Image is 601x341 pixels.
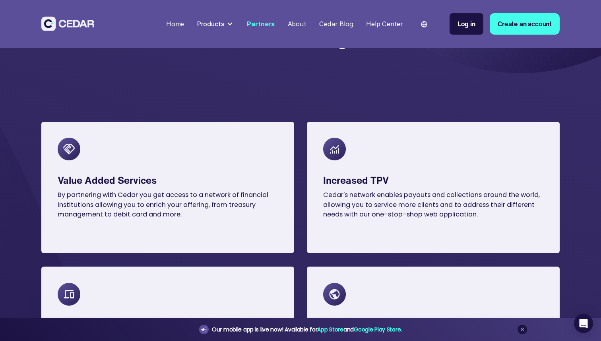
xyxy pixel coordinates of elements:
div: Products [194,16,237,32]
div: Partners [247,19,275,29]
a: Help Center [363,15,406,33]
a: App Store [317,325,343,333]
div: Our mobile app is live now! Available for and . [212,325,402,335]
a: Google Play Store [354,325,401,333]
strong: Value Added Services [58,173,157,187]
div: Products [197,19,225,29]
div: About [288,19,306,29]
img: world icon [421,21,427,27]
a: About [284,15,309,33]
a: Home [163,15,188,33]
div: Cedar's network enables payouts and collections around the world, allowing you to service more cl... [323,190,543,219]
div: By partnering with Cedar you get access to a network of financial institutions allowing you to en... [58,190,278,219]
div: Cedar Blog [319,19,353,29]
div: Home [166,19,184,29]
div: Open Intercom Messenger [574,314,593,333]
strong: Increased TPV [323,173,389,187]
div: Log in [458,19,475,29]
a: Log in [450,13,483,35]
a: Create an account [490,13,560,35]
img: announcement [201,326,207,333]
a: Cedar Blog [316,15,357,33]
div: Help Center [366,19,403,29]
a: Partners [244,15,278,33]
